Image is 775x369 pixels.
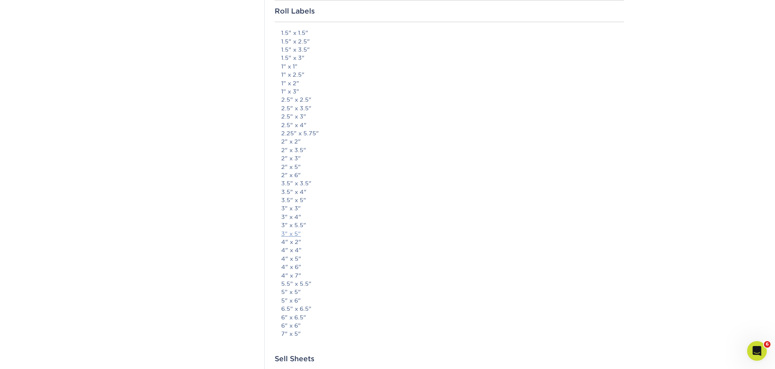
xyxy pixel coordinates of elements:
a: 6.5" x 6.5" [281,305,312,312]
a: 1.5" x 1.5" [281,30,308,36]
a: 2" x 6" [281,172,301,178]
a: 2" x 5" [281,164,301,170]
a: 1" x 2.5" [281,71,305,78]
a: 4" x 2" [281,239,301,245]
a: 3" x 3" [281,205,301,212]
a: 5" x 6" [281,297,301,304]
a: 1" x 2" [281,80,299,87]
a: 4" x 7" [281,272,301,279]
a: 5" x 5" [281,289,301,295]
a: 4" x 5" [281,255,301,262]
a: 1.5" x 3.5" [281,46,310,53]
a: 3.5" x 3.5" [281,180,312,187]
a: 7" x 5" [281,330,301,337]
a: 1.5" x 2.5" [281,38,310,45]
a: 3" x 4" [281,214,301,220]
a: 4" x 6" [281,264,301,270]
iframe: Intercom live chat [747,341,767,361]
div: Roll Labels [275,7,624,15]
a: 2.5" x 2.5" [281,96,312,103]
a: 6" x 6.5" [281,314,306,321]
a: 2.5" x 3.5" [281,105,312,112]
a: 3" x 5" [281,230,301,237]
a: 2.25" x 5.75" [281,130,319,137]
a: 1" x 1" [281,63,298,70]
a: 2.5" x 4" [281,122,307,128]
a: 5.5" x 5.5" [281,280,312,287]
a: 2.5" x 3" [281,113,306,120]
a: 2" x 3" [281,155,301,162]
span: 6 [764,341,770,348]
iframe: Google Customer Reviews [2,344,70,366]
a: 3.5" x 4" [281,189,307,195]
a: 2" x 2" [281,138,301,145]
a: 4" x 4" [281,247,302,253]
a: 6" x 6" [281,322,301,329]
a: 3" x 5.5" [281,222,306,228]
a: 1.5" x 3" [281,55,305,61]
div: Sell Sheets [275,355,624,363]
a: 1" x 3" [281,88,299,95]
a: 2" x 3.5" [281,147,306,153]
a: 3.5" x 5" [281,197,306,203]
